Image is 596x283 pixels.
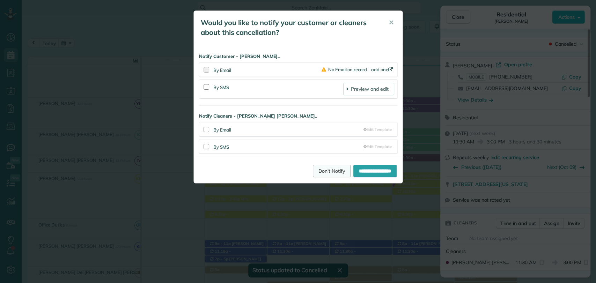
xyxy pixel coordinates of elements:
a: Edit Template [363,144,391,149]
a: Don't Notify [313,165,351,177]
div: By SMS [213,142,364,150]
h5: Would you like to notify your customer or cleaners about this cancellation? [201,18,379,37]
a: No Email on record - add one [322,67,394,72]
strong: Notify Customer - [PERSON_NAME].. [199,53,397,60]
div: By SMS [213,83,344,95]
a: Edit Template [363,127,391,132]
div: By Email [213,125,364,133]
span: ✕ [389,18,394,27]
a: Preview and edit [343,83,394,95]
strong: Notify Cleaners - [PERSON_NAME] [PERSON_NAME].. [199,113,397,119]
div: By Email [213,67,322,74]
